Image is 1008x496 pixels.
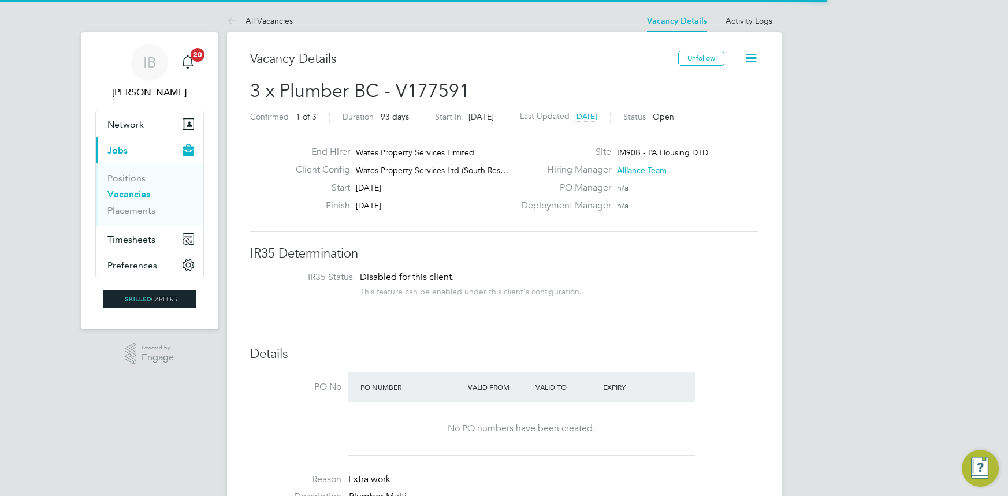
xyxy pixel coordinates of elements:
[287,200,350,212] label: Finish
[250,245,758,262] h3: IR35 Determination
[678,51,724,66] button: Unfollow
[142,343,174,353] span: Powered by
[435,111,462,122] label: Start In
[647,16,707,26] a: Vacancy Details
[81,32,218,329] nav: Main navigation
[360,271,454,283] span: Disabled for this client.
[381,111,409,122] span: 93 days
[356,200,381,211] span: [DATE]
[107,119,144,130] span: Network
[107,173,146,184] a: Positions
[142,353,174,363] span: Engage
[107,205,155,216] a: Placements
[617,200,628,211] span: n/a
[653,111,674,122] span: Open
[96,252,203,278] button: Preferences
[962,450,999,487] button: Engage Resource Center
[296,111,317,122] span: 1 of 3
[358,376,466,397] div: PO Number
[514,164,611,176] label: Hiring Manager
[343,111,374,122] label: Duration
[287,164,350,176] label: Client Config
[250,111,289,122] label: Confirmed
[250,381,341,393] label: PO No
[465,376,533,397] div: Valid From
[227,16,293,26] a: All Vacancies
[96,163,203,226] div: Jobs
[356,147,474,158] span: Wates Property Services Limited
[287,146,350,158] label: End Hirer
[514,146,611,158] label: Site
[617,147,708,158] span: IM90B - PA Housing DTD
[107,234,155,245] span: Timesheets
[103,290,196,308] img: skilledcareers-logo-retina.png
[348,473,390,485] span: Extra work
[514,182,611,194] label: PO Manager
[360,284,582,297] div: This feature can be enabled under this client's configuration.
[95,290,204,308] a: Go to home page
[96,111,203,137] button: Network
[107,189,150,200] a: Vacancies
[191,48,204,62] span: 20
[623,111,646,122] label: Status
[356,182,381,193] span: [DATE]
[514,200,611,212] label: Deployment Manager
[287,182,350,194] label: Start
[176,44,199,81] a: 20
[520,111,570,121] label: Last Updated
[107,260,157,271] span: Preferences
[600,376,668,397] div: Expiry
[250,51,678,68] h3: Vacancy Details
[468,111,494,122] span: [DATE]
[360,423,683,435] div: No PO numbers have been created.
[250,346,758,363] h3: Details
[143,55,156,70] span: IB
[574,111,597,121] span: [DATE]
[617,165,667,176] span: Alliance Team
[250,473,341,486] label: Reason
[95,85,204,99] span: Isabelle Blackhall
[356,165,508,176] span: Wates Property Services Ltd (South Res…
[107,145,128,156] span: Jobs
[262,271,353,284] label: IR35 Status
[96,226,203,252] button: Timesheets
[533,376,600,397] div: Valid To
[250,80,470,102] span: 3 x Plumber BC - V177591
[125,343,174,365] a: Powered byEngage
[617,182,628,193] span: n/a
[95,44,204,99] a: IB[PERSON_NAME]
[96,137,203,163] button: Jobs
[726,16,772,26] a: Activity Logs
